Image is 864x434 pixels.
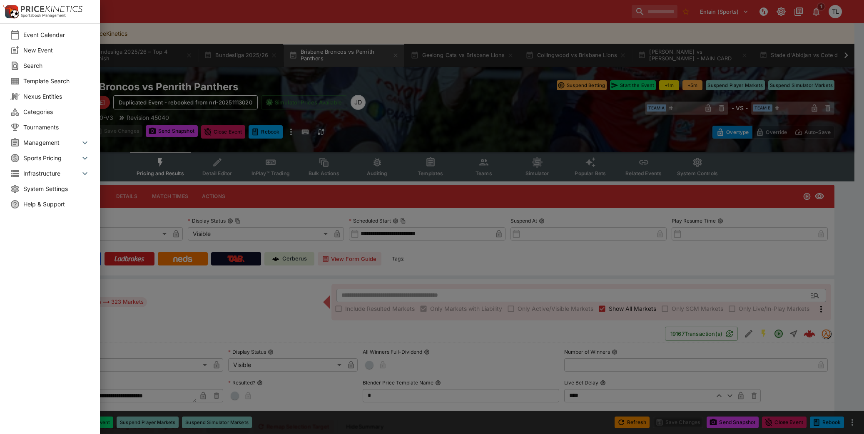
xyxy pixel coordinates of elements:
span: Management [23,138,80,147]
span: New Event [23,46,90,55]
span: Help & Support [23,200,90,208]
span: Categories [23,107,90,116]
span: Template Search [23,77,90,85]
img: Sportsbook Management [21,14,66,17]
span: Nexus Entities [23,92,90,101]
span: Event Calendar [23,30,90,39]
span: Search [23,61,90,70]
span: Tournaments [23,123,90,131]
span: Infrastructure [23,169,80,178]
img: PriceKinetics [21,6,82,12]
span: System Settings [23,184,90,193]
img: PriceKinetics Logo [2,3,19,20]
span: Sports Pricing [23,154,80,162]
